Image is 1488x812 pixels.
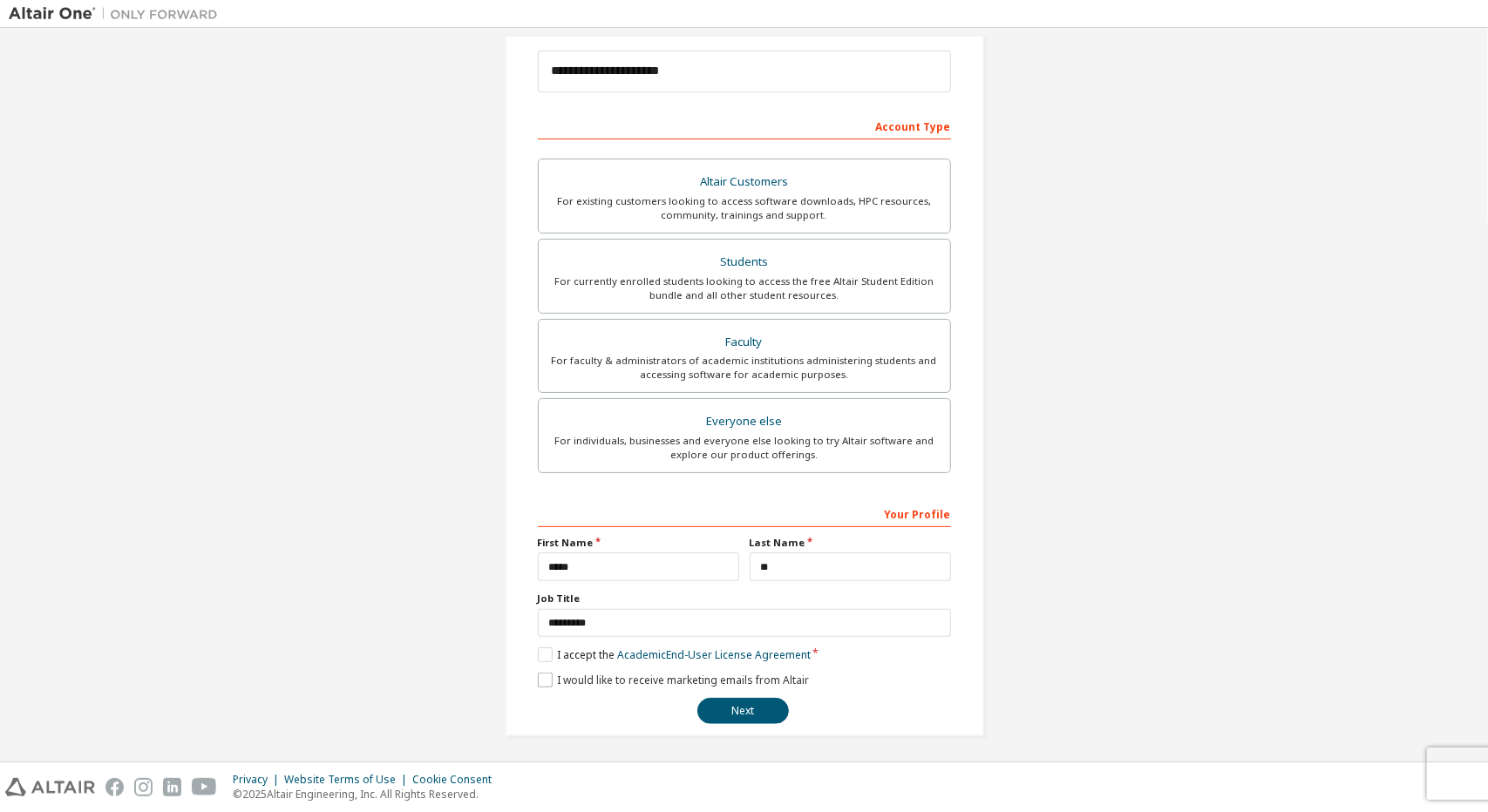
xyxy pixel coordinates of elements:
div: Privacy [233,773,284,787]
label: I accept the [538,647,811,662]
div: For currently enrolled students looking to access the free Altair Student Edition bundle and all ... [549,274,940,302]
img: instagram.svg [134,778,153,796]
div: Account Type [538,112,951,139]
div: For individuals, businesses and everyone else looking to try Altair software and explore our prod... [549,434,940,462]
img: facebook.svg [105,778,124,796]
p: © 2025 Altair Engineering, Inc. All Rights Reserved. [233,787,502,802]
img: Altair One [9,5,227,23]
div: For faculty & administrators of academic institutions administering students and accessing softwa... [549,354,940,382]
img: youtube.svg [192,778,217,796]
label: Last Name [750,536,951,550]
div: Your Profile [538,499,951,527]
label: First Name [538,536,739,550]
div: For existing customers looking to access software downloads, HPC resources, community, trainings ... [549,194,940,222]
img: linkedin.svg [163,778,181,796]
div: Cookie Consent [412,773,502,787]
div: Students [549,250,940,274]
div: Altair Customers [549,170,940,194]
label: Job Title [538,592,951,606]
div: Everyone else [549,409,940,434]
button: Next [697,698,789,724]
div: Website Terms of Use [284,773,412,787]
img: altair_logo.svg [5,778,95,796]
a: Academic End-User License Agreement [617,647,811,662]
label: I would like to receive marketing emails from Altair [538,673,809,687]
div: Faculty [549,330,940,355]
